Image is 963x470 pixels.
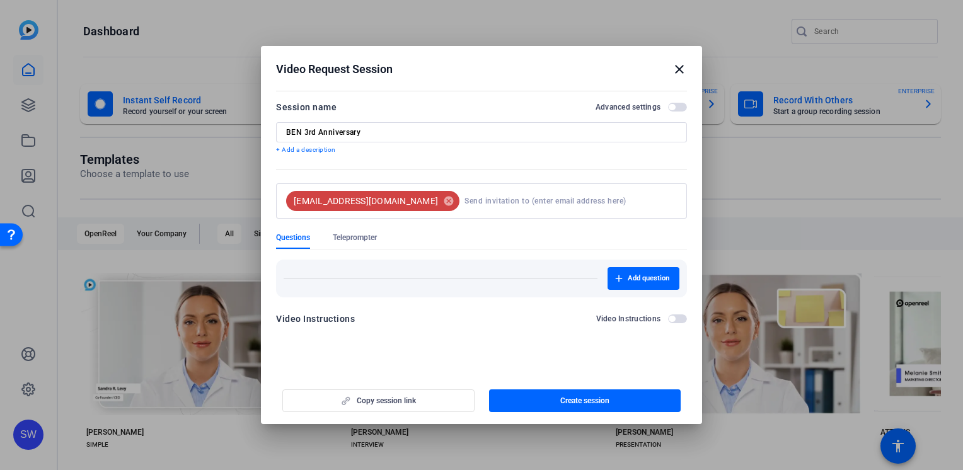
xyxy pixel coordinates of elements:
[596,314,661,324] h2: Video Instructions
[276,145,687,155] p: + Add a description
[672,62,687,77] mat-icon: close
[276,311,355,326] div: Video Instructions
[596,102,660,112] h2: Advanced settings
[608,267,679,290] button: Add question
[560,396,609,406] span: Create session
[438,195,459,207] mat-icon: cancel
[628,273,669,284] span: Add question
[294,195,438,207] span: [EMAIL_ADDRESS][DOMAIN_NAME]
[276,100,337,115] div: Session name
[333,232,377,243] span: Teleprompter
[276,232,310,243] span: Questions
[286,127,677,137] input: Enter Session Name
[489,389,681,412] button: Create session
[276,62,687,77] div: Video Request Session
[464,188,672,214] input: Send invitation to (enter email address here)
